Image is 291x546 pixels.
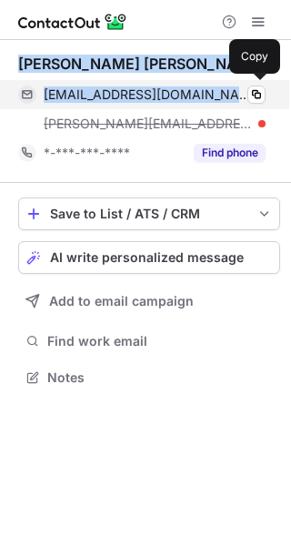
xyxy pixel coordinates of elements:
span: Find work email [47,333,273,349]
button: AI write personalized message [18,241,280,274]
div: [PERSON_NAME] [PERSON_NAME] [18,55,266,73]
button: save-profile-one-click [18,197,280,230]
span: [EMAIL_ADDRESS][DOMAIN_NAME] [44,86,252,103]
button: Notes [18,365,280,390]
span: [PERSON_NAME][EMAIL_ADDRESS][DOMAIN_NAME] [44,116,252,132]
img: ContactOut v5.3.10 [18,11,127,33]
button: Add to email campaign [18,285,280,318]
button: Reveal Button [194,144,266,162]
span: AI write personalized message [50,250,244,265]
div: Save to List / ATS / CRM [50,207,248,221]
span: Notes [47,369,273,386]
span: Add to email campaign [49,294,194,308]
button: Find work email [18,329,280,354]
